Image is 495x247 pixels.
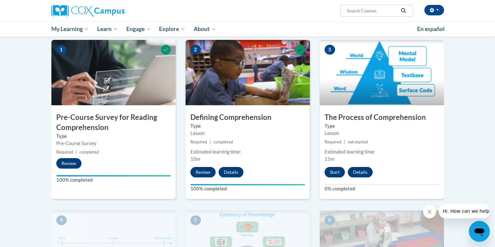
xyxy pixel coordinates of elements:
[51,5,176,17] a: Cox Campus
[413,22,449,36] a: En español
[325,123,439,130] label: Type
[51,40,176,105] img: Course Image
[126,25,151,33] span: Engage
[4,5,53,10] span: Hi. How can we help?
[190,140,207,144] span: Required
[155,22,189,37] a: Explore
[346,7,398,15] input: Search Courses
[439,204,490,218] iframe: Message from company
[325,45,335,55] span: 3
[210,140,211,144] span: |
[325,185,439,192] label: 0% completed
[51,25,89,33] span: My Learning
[47,22,93,37] a: My Learning
[320,40,444,105] img: Course Image
[56,140,171,147] div: Pre-Course Survey
[194,25,216,33] span: About
[159,25,185,33] span: Explore
[56,150,73,155] span: Required
[348,167,373,177] button: Details
[417,25,445,32] span: En español
[42,22,454,37] div: Main menu
[325,215,335,225] span: 6
[325,130,439,137] div: Lesson
[344,140,345,144] span: |
[190,185,305,192] label: 100% completed
[76,150,77,155] span: |
[190,45,201,55] span: 2
[186,40,310,105] img: Course Image
[325,156,334,162] span: 15m
[56,215,67,225] span: 4
[93,22,122,37] a: Learn
[56,158,81,169] button: Review
[190,167,216,177] button: Review
[122,22,155,37] a: Engage
[190,184,305,185] div: Your progress
[325,148,439,156] div: Estimated learning time:
[190,156,200,162] span: 10m
[186,112,310,123] h3: Defining Comprehension
[348,140,368,144] span: not started
[56,45,67,55] span: 1
[214,140,233,144] span: completed
[190,215,201,225] span: 5
[190,130,305,137] div: Lesson
[190,148,305,156] div: Estimated learning time:
[51,5,125,17] img: Cox Campus
[325,140,341,144] span: Required
[56,133,171,140] label: Type
[56,176,171,184] label: 100% completed
[325,167,345,177] button: Start
[51,112,176,133] h3: Pre-Course Survey for Reading Comprehension
[56,175,171,176] div: Your progress
[398,7,408,15] button: Search
[80,150,99,155] span: completed
[189,22,220,37] a: About
[97,25,118,33] span: Learn
[190,123,305,130] label: Type
[469,221,490,242] iframe: Button to launch messaging window
[423,205,436,218] iframe: Close message
[320,112,444,123] h3: The Process of Comprehension
[219,167,243,177] button: Details
[424,5,444,15] button: Account Settings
